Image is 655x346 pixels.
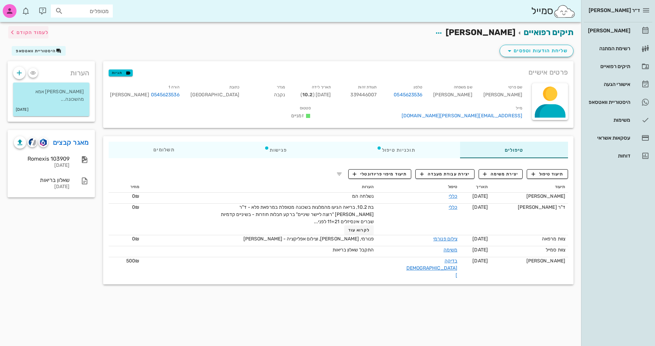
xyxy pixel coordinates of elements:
[301,92,331,98] span: [DATE] ( )
[221,204,374,225] span: בת 10.2, בריאה הגיעו מהמלצות בשכונה מטופלת במרפאת פלא - ד"ר [PERSON_NAME] "רוצה ליישר שיניים" ברק...
[110,91,179,99] div: [PERSON_NAME]
[406,258,458,278] a: בדיקה [DEMOGRAPHIC_DATA]
[350,92,376,98] span: 339446007
[12,46,66,56] button: היסטוריית וואטסאפ
[472,193,488,199] span: [DATE]
[433,236,457,242] a: צילום פנורמי
[16,106,29,113] small: [DATE]
[508,85,522,89] small: שם פרטי
[109,69,133,76] button: תגיות
[348,228,370,233] span: לקרוא עוד
[402,113,522,119] a: [EMAIL_ADDRESS][PERSON_NAME][DOMAIN_NAME]
[132,193,139,199] span: 0₪
[472,258,488,264] span: [DATE]
[584,58,652,75] a: תיקים רפואיים
[587,64,630,69] div: תיקים רפואיים
[8,26,48,39] button: לעמוד הקודם
[493,193,565,200] div: [PERSON_NAME]
[449,204,457,210] a: כללי
[584,94,652,110] a: היסטוריית וואטסאפ
[587,46,630,51] div: רשימת המתנה
[479,169,523,179] button: יצירת משימה
[587,82,630,87] div: אישורי הגעה
[584,148,652,164] a: דוחות
[472,247,488,253] span: [DATE]
[291,113,304,119] span: זמניים
[587,99,630,105] div: היסטוריית וואטסאפ
[414,85,423,89] small: טלפון
[190,92,240,98] span: [GEOGRAPHIC_DATA]
[229,85,240,89] small: כתובת
[219,142,332,158] div: פגישות
[493,257,565,264] div: [PERSON_NAME]
[532,171,564,177] span: תיעוד טיפול
[493,235,565,242] div: צוות מרפאה
[348,169,412,179] button: תיעוד מיפוי פריודונטלי
[584,112,652,128] a: משימות
[491,182,568,193] th: תיעוד
[527,169,568,179] button: תיעוד טיפול
[358,85,376,89] small: תעודת זהות
[584,76,652,93] a: אישורי הגעה
[553,4,576,18] img: SmileCloud logo
[168,85,179,89] small: הורה 1
[472,204,488,210] span: [DATE]
[584,22,652,39] a: [PERSON_NAME]
[528,67,568,78] span: פרטים אישיים
[39,138,48,147] button: romexis logo
[17,30,48,35] span: לעמוד הקודם
[531,4,576,19] div: סמייל
[587,28,630,33] div: [PERSON_NAME]
[28,138,37,147] button: cliniview logo
[300,106,311,110] small: סטטוס
[132,236,139,242] span: 0₪
[483,171,518,177] span: יצירת משימה
[444,247,458,253] a: משימה
[353,171,407,177] span: תיעוד מיפוי פריודונטלי
[243,236,374,242] span: פנורמי, [PERSON_NAME], וצילום אפליקציה - [PERSON_NAME]
[142,182,376,193] th: הערות
[40,139,46,146] img: romexis logo
[14,163,69,169] div: [DATE]
[428,82,478,103] div: [PERSON_NAME]
[29,138,36,146] img: cliniview logo
[126,258,139,264] span: 500₪
[446,28,515,37] span: [PERSON_NAME]
[332,142,460,158] div: תוכניות טיפול
[344,225,374,235] button: לקרוא עוד
[151,91,179,99] a: 0545623536
[352,193,374,199] span: נשלחה המ
[524,28,574,37] a: תיקים רפואיים
[587,135,630,141] div: עסקאות אשראי
[16,48,56,53] span: היסטוריית וואטסאפ
[8,61,95,81] div: הערות
[500,45,574,57] button: שליחת הודעות וטפסים
[312,85,331,89] small: תאריך לידה
[587,153,630,159] div: דוחות
[472,236,488,242] span: [DATE]
[376,182,460,193] th: טיפול
[516,106,522,110] small: מייל
[53,137,89,148] a: מאגר קבצים
[460,182,491,193] th: תאריך
[19,88,84,103] p: [PERSON_NAME] אמא מהשכונה...
[454,85,472,89] small: שם משפחה
[460,142,568,158] div: טיפולים
[584,40,652,57] a: רשימת המתנה
[14,177,69,183] div: שאלון בריאות
[493,204,565,211] div: ד"ר [PERSON_NAME]
[394,91,422,99] a: 0545623536
[109,182,142,193] th: מחיר
[14,184,69,190] div: [DATE]
[449,193,457,199] a: כללי
[332,247,374,253] span: התקבל שאלון בריאות
[14,155,69,162] div: Romexis 103909
[245,82,291,103] div: נקבה
[589,7,640,13] span: ד״ר [PERSON_NAME]
[302,92,313,98] strong: 10.2
[415,169,474,179] button: יצירת עבודת מעבדה
[132,204,139,210] span: 0₪
[505,47,568,55] span: שליחת הודעות וטפסים
[478,82,528,103] div: [PERSON_NAME]
[153,148,175,152] span: תשלומים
